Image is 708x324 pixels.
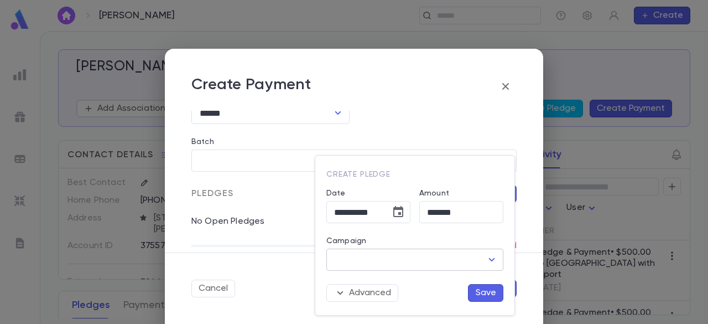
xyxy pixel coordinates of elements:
label: Amount [419,189,449,198]
button: Advanced [326,284,398,302]
label: Date [326,189,410,198]
button: Open [484,252,499,268]
button: Choose date, selected date is Oct 3, 2025 [387,201,409,223]
label: Campaign [326,236,366,245]
button: Save [468,284,503,302]
span: Create Pledge [326,171,391,178]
